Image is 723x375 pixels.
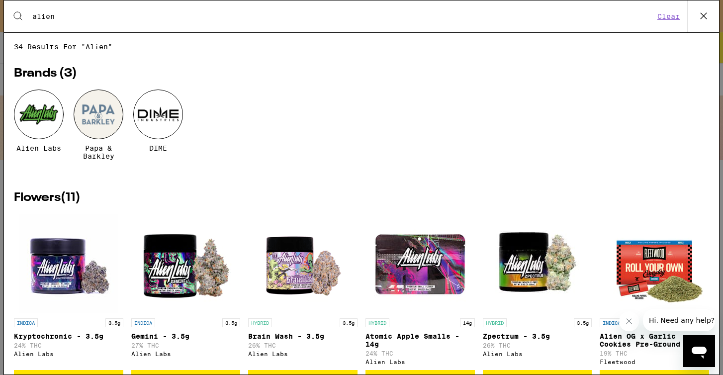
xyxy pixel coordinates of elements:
p: HYBRID [365,318,389,327]
p: INDICA [14,318,38,327]
div: Alien Labs [365,359,475,365]
p: 3.5g [222,318,240,327]
p: 3.5g [105,318,123,327]
p: 3.5g [574,318,592,327]
img: Fleetwood - Alien OG x Garlic Cookies Pre-Ground - 14g [605,214,704,313]
p: 3.5g [340,318,358,327]
span: Papa & Barkley [74,144,123,160]
span: Alien Labs [16,144,61,152]
iframe: Button to launch messaging window [683,335,715,367]
iframe: Message from company [643,309,715,331]
p: Gemini - 3.5g [131,332,241,340]
div: Alien Labs [131,351,241,357]
img: Alien Labs - Brain Wash - 3.5g [253,214,353,313]
h2: Brands ( 3 ) [14,68,709,80]
div: Fleetwood [600,359,709,365]
p: 26% THC [483,342,592,349]
a: Open page for Kryptochronic - 3.5g from Alien Labs [14,214,123,370]
h2: Flowers ( 11 ) [14,192,709,204]
p: Zpectrum - 3.5g [483,332,592,340]
img: Alien Labs - Kryptochronic - 3.5g [19,214,118,313]
a: Open page for Gemini - 3.5g from Alien Labs [131,214,241,370]
p: Atomic Apple Smalls - 14g [365,332,475,348]
input: Search for products & categories [32,12,654,21]
a: Open page for Atomic Apple Smalls - 14g from Alien Labs [365,214,475,370]
p: Kryptochronic - 3.5g [14,332,123,340]
img: Alien Labs - Gemini - 3.5g [136,214,235,313]
p: INDICA [600,318,624,327]
p: Alien OG x Garlic Cookies Pre-Ground - 14g [600,332,709,348]
p: 24% THC [14,342,123,349]
a: Open page for Alien OG x Garlic Cookies Pre-Ground - 14g from Fleetwood [600,214,709,370]
div: Alien Labs [14,351,123,357]
p: HYBRID [483,318,507,327]
p: 27% THC [131,342,241,349]
p: 26% THC [248,342,358,349]
img: Alien Labs - Atomic Apple Smalls - 14g [370,214,470,313]
div: Alien Labs [483,351,592,357]
a: Open page for Brain Wash - 3.5g from Alien Labs [248,214,358,370]
div: Alien Labs [248,351,358,357]
p: Brain Wash - 3.5g [248,332,358,340]
span: DIME [149,144,167,152]
a: Open page for Zpectrum - 3.5g from Alien Labs [483,214,592,370]
img: Alien Labs - Zpectrum - 3.5g [487,214,587,313]
iframe: Close message [619,311,639,331]
p: HYBRID [248,318,272,327]
p: 24% THC [365,350,475,357]
p: 14g [460,318,475,327]
button: Clear [654,12,683,21]
span: 34 results for "alien" [14,43,709,51]
p: 19% THC [600,350,709,357]
p: INDICA [131,318,155,327]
